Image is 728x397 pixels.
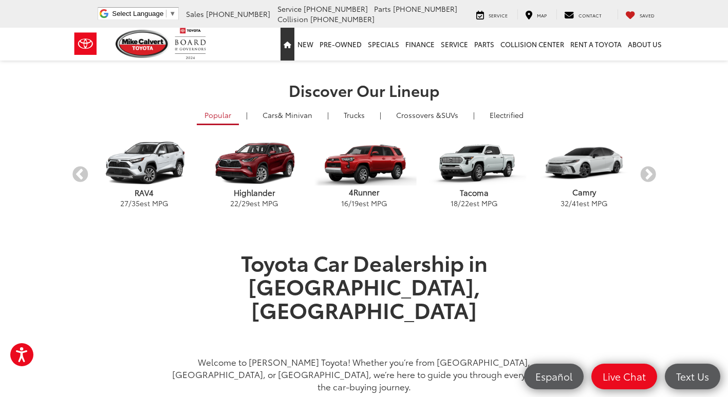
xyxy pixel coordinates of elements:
a: New [294,28,316,61]
a: Live Chat [591,364,657,389]
a: Electrified [482,106,531,124]
span: 41 [572,198,579,208]
a: Cars [255,106,320,124]
span: Crossovers & [396,110,441,120]
button: Next [639,166,657,184]
img: Toyota Camry [532,142,636,186]
h2: Discover Our Lineup [71,82,657,98]
a: SUVs [388,106,466,124]
a: Text Us [665,364,720,389]
span: Select Language [112,10,163,17]
a: Finance [402,28,438,61]
a: Select Language​ [112,10,176,17]
p: / est MPG [89,198,199,208]
p: / est MPG [309,198,419,208]
span: Text Us [671,370,714,383]
span: Service [277,4,302,14]
aside: carousel [71,132,657,216]
a: Collision Center [497,28,567,61]
img: Mike Calvert Toyota [116,30,170,58]
img: Toyota Tacoma [422,142,526,186]
a: Home [281,28,294,61]
span: Service [489,12,508,18]
a: Map [517,9,554,19]
a: Pre-Owned [316,28,365,61]
p: Welcome to [PERSON_NAME] Toyota! Whether you’re from [GEOGRAPHIC_DATA], [GEOGRAPHIC_DATA], or [GE... [172,355,557,392]
a: My Saved Vehicles [618,9,662,19]
span: [PHONE_NUMBER] [304,4,368,14]
img: Toyota 4Runner [312,142,416,186]
span: Sales [186,9,204,19]
span: Parts [374,4,391,14]
span: 18 [451,198,458,208]
a: Service [469,9,515,19]
span: Español [530,370,577,383]
span: 35 [132,198,140,208]
button: Previous [71,166,89,184]
span: ▼ [169,10,176,17]
span: [PHONE_NUMBER] [206,9,270,19]
a: Specials [365,28,402,61]
span: Contact [578,12,602,18]
span: [PHONE_NUMBER] [310,14,375,24]
span: Map [537,12,547,18]
a: Trucks [336,106,372,124]
span: 22 [230,198,238,208]
li: | [325,110,331,120]
li: | [244,110,250,120]
p: 4Runner [309,187,419,197]
a: About Us [625,28,665,61]
span: 19 [351,198,359,208]
span: [PHONE_NUMBER] [393,4,457,14]
a: Español [524,364,584,389]
p: Camry [529,187,639,197]
img: Toyota RAV4 [92,142,196,186]
a: Contact [556,9,609,19]
p: / est MPG [199,198,309,208]
a: Service [438,28,471,61]
span: 32 [561,198,569,208]
p: Highlander [199,187,309,198]
a: Rent a Toyota [567,28,625,61]
li: | [377,110,384,120]
a: Parts [471,28,497,61]
p: / est MPG [529,198,639,208]
img: Toyota Highlander [202,142,306,186]
span: 29 [241,198,250,208]
span: 16 [341,198,348,208]
span: 22 [461,198,469,208]
a: Popular [197,106,239,125]
span: 27 [120,198,128,208]
h1: Toyota Car Dealership in [GEOGRAPHIC_DATA], [GEOGRAPHIC_DATA] [172,250,557,345]
p: RAV4 [89,187,199,198]
p: Tacoma [419,187,529,198]
img: Toyota [66,27,105,61]
span: Saved [640,12,655,18]
p: / est MPG [419,198,529,208]
span: & Minivan [278,110,312,120]
span: Live Chat [598,370,651,383]
span: Collision [277,14,308,24]
li: | [471,110,477,120]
